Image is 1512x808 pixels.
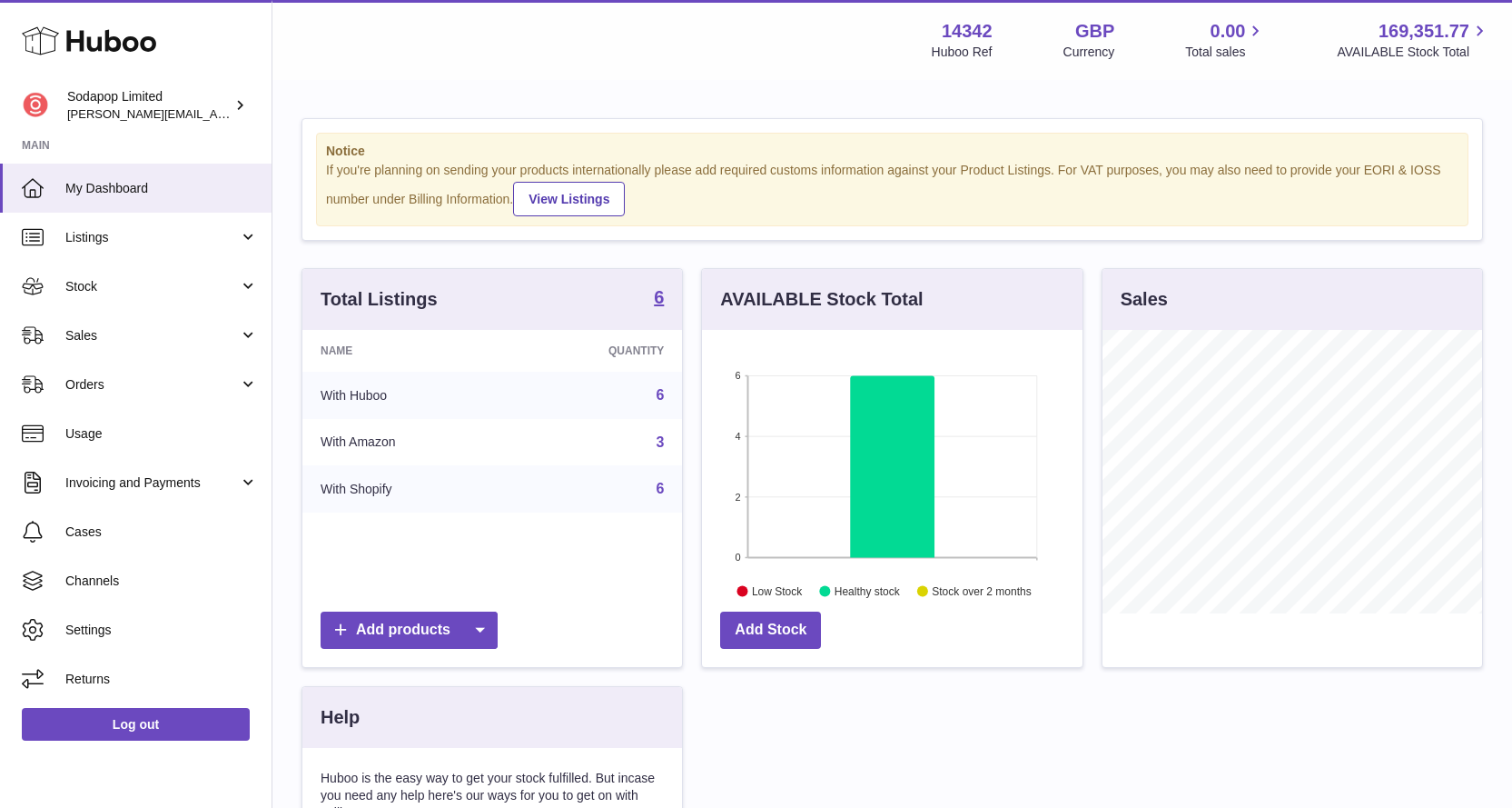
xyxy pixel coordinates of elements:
a: 3 [656,434,664,450]
h3: Total Listings [321,287,438,312]
span: My Dashboard [65,180,258,197]
span: 169,351.77 [1379,19,1469,44]
span: Listings [65,229,239,246]
strong: 14342 [942,19,993,44]
h3: Sales [1121,287,1168,312]
span: 0.00 [1211,19,1246,44]
span: AVAILABLE Stock Total [1337,44,1490,61]
div: Sodapop Limited [67,88,231,123]
span: Stock [65,278,239,295]
a: 6 [654,288,664,310]
a: 0.00 Total sales [1185,19,1266,61]
strong: 6 [654,288,664,306]
h3: Help [321,705,360,730]
a: 169,351.77 AVAILABLE Stock Total [1337,19,1490,61]
a: Log out [22,708,250,741]
text: Stock over 2 months [933,584,1032,597]
th: Name [302,330,510,372]
span: Total sales [1185,44,1266,61]
div: Currency [1063,44,1115,61]
span: Channels [65,573,258,590]
div: If you're planning on sending your products internationally please add required customs informati... [326,162,1458,216]
span: Cases [65,524,258,541]
a: 6 [656,481,664,496]
th: Quantity [510,330,682,372]
a: 6 [656,387,664,403]
span: Settings [65,622,258,639]
a: Add products [321,612,498,649]
span: Returns [65,671,258,688]
span: Sales [65,327,239,344]
strong: GBP [1075,19,1114,44]
text: Healthy stock [835,584,901,597]
text: 0 [736,552,741,563]
span: Invoicing and Payments [65,474,239,492]
text: Low Stock [752,584,803,597]
h3: AVAILABLE Stock Total [720,287,923,312]
strong: Notice [326,143,1458,160]
text: 4 [736,431,741,442]
div: Huboo Ref [932,44,993,61]
text: 2 [736,491,741,502]
td: With Huboo [302,372,510,419]
a: Add Stock [720,612,821,649]
span: [PERSON_NAME][EMAIL_ADDRESS][DOMAIN_NAME] [67,106,364,121]
img: david@sodapop-audio.co.uk [22,92,49,119]
a: View Listings [513,182,625,216]
span: Usage [65,425,258,443]
td: With Amazon [302,419,510,466]
span: Orders [65,376,239,394]
text: 6 [736,370,741,381]
td: With Shopify [302,465,510,513]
